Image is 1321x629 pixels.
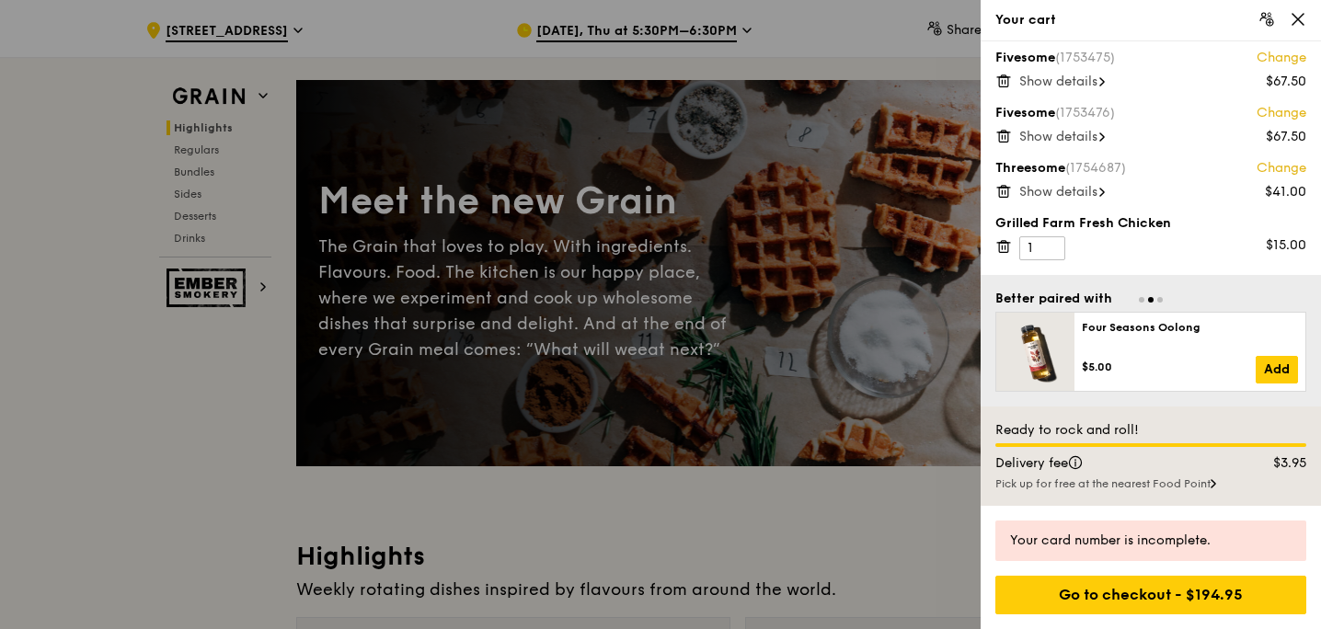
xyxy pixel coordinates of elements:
[1266,128,1306,146] div: $67.50
[995,290,1112,308] div: Better paired with
[1257,49,1306,67] a: Change
[1265,183,1306,201] div: $41.00
[1148,297,1154,303] span: Go to slide 2
[1157,297,1163,303] span: Go to slide 3
[1065,160,1126,176] span: (1754687)
[984,454,1235,473] div: Delivery fee
[1055,105,1115,120] span: (1753476)
[1019,129,1097,144] span: Show details
[995,476,1306,491] div: Pick up for free at the nearest Food Point
[995,214,1306,233] div: Grilled Farm Fresh Chicken
[1019,74,1097,89] span: Show details
[1256,356,1298,383] a: Add
[995,159,1306,177] div: Threesome
[995,11,1306,29] div: Your cart
[995,576,1306,614] div: Go to checkout - $194.95
[1257,159,1306,177] a: Change
[1139,297,1144,303] span: Go to slide 1
[995,49,1306,67] div: Fivesome
[1082,320,1298,335] div: Four Seasons Oolong
[1010,532,1292,550] div: Your card number is incomplete.
[995,104,1306,122] div: Fivesome
[1055,50,1115,65] span: (1753475)
[1082,360,1256,374] div: $5.00
[1235,454,1318,473] div: $3.95
[1019,184,1097,200] span: Show details
[1266,236,1306,255] div: $15.00
[1257,104,1306,122] a: Change
[1266,73,1306,91] div: $67.50
[995,421,1306,440] div: Ready to rock and roll!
